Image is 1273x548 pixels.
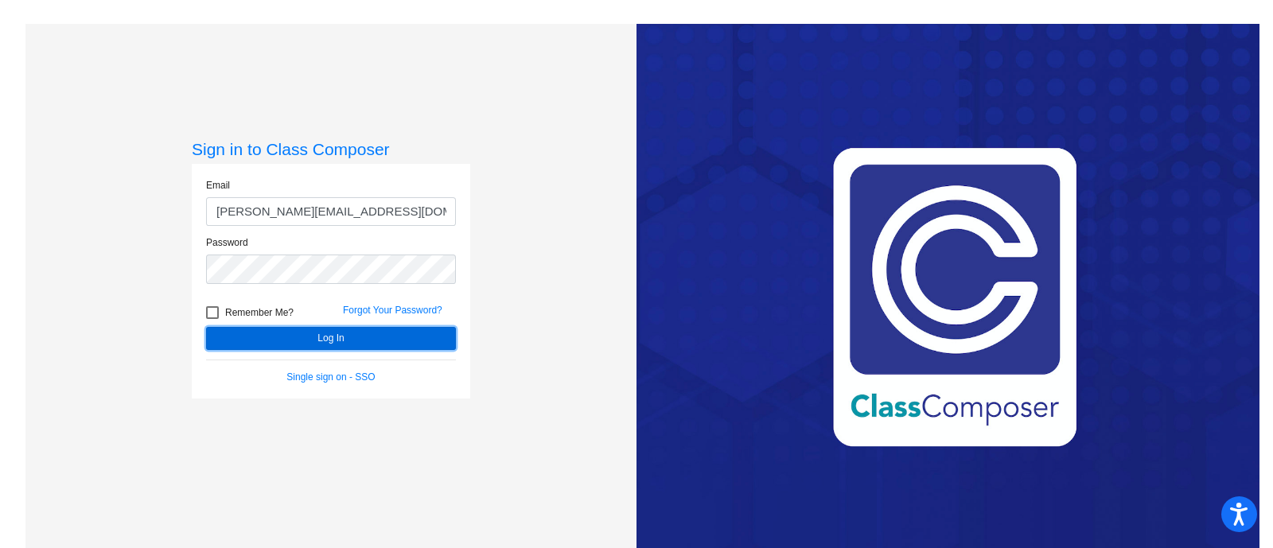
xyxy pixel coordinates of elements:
[206,235,248,250] label: Password
[206,178,230,192] label: Email
[225,303,294,322] span: Remember Me?
[206,327,456,350] button: Log In
[286,371,375,383] a: Single sign on - SSO
[192,139,470,159] h3: Sign in to Class Composer
[343,305,442,316] a: Forgot Your Password?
